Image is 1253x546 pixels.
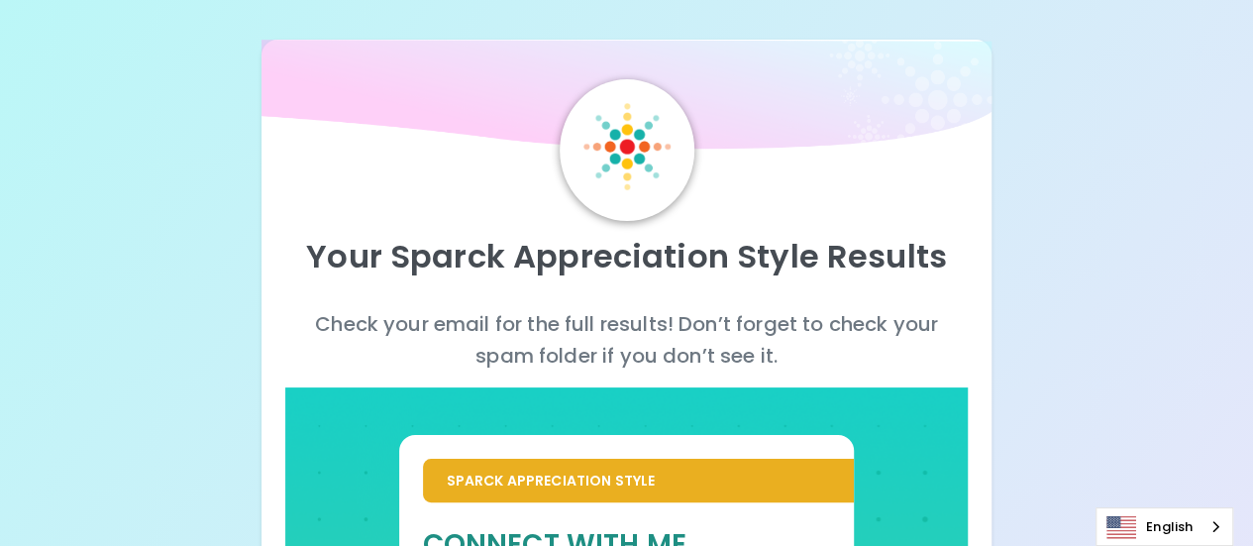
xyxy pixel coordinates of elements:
[1096,508,1232,545] a: English
[583,103,671,190] img: Sparck Logo
[285,308,969,372] p: Check your email for the full results! Don’t forget to check your spam folder if you don’t see it.
[1096,507,1233,546] aside: Language selected: English
[1096,507,1233,546] div: Language
[447,471,831,491] p: Sparck Appreciation Style
[261,40,992,159] img: wave
[285,237,969,276] p: Your Sparck Appreciation Style Results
